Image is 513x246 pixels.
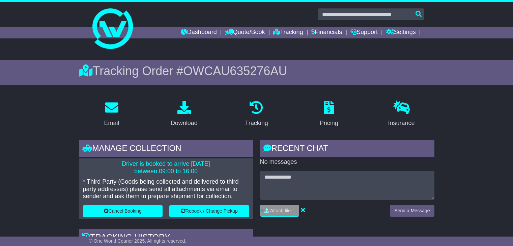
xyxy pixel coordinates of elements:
[181,27,217,38] a: Dashboard
[83,205,163,217] button: Cancel Booking
[260,140,434,158] div: RECENT CHAT
[320,119,338,128] div: Pricing
[166,98,202,130] a: Download
[350,27,378,38] a: Support
[83,178,249,200] p: * Third Party (Goods being collected and delivered to third party addresses) please send all atta...
[89,238,187,244] span: © One World Courier 2025. All rights reserved.
[386,27,416,38] a: Settings
[99,98,123,130] a: Email
[315,98,343,130] a: Pricing
[384,98,419,130] a: Insurance
[388,119,415,128] div: Insurance
[240,98,272,130] a: Tracking
[79,140,253,158] div: Manage collection
[311,27,342,38] a: Financials
[245,119,268,128] div: Tracking
[183,64,287,78] span: OWCAU635276AU
[169,205,249,217] button: Rebook / Change Pickup
[79,64,434,78] div: Tracking Order #
[171,119,198,128] div: Download
[83,160,249,175] p: Driver is booked to arrive [DATE] between 09:00 to 16:00
[104,119,119,128] div: Email
[390,205,434,217] button: Send a Message
[260,158,434,166] p: No messages
[273,27,303,38] a: Tracking
[225,27,265,38] a: Quote/Book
